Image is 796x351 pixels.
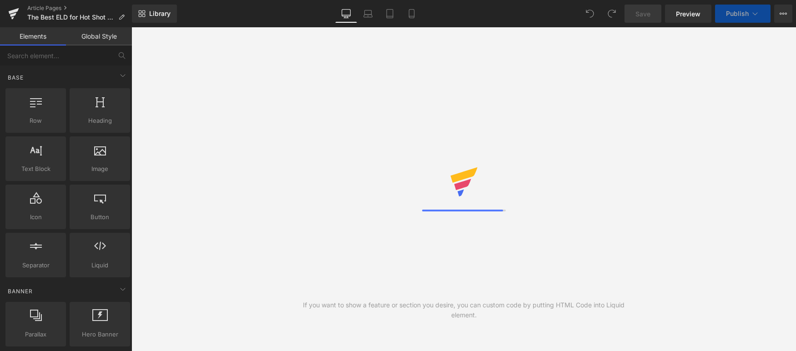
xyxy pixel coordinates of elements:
a: Mobile [401,5,423,23]
span: Banner [7,287,34,296]
a: Article Pages [27,5,132,12]
a: Tablet [379,5,401,23]
span: Button [72,212,127,222]
a: New Library [132,5,177,23]
span: Save [635,9,650,19]
a: Desktop [335,5,357,23]
span: Text Block [8,164,63,174]
span: Separator [8,261,63,270]
span: Row [8,116,63,125]
a: Global Style [66,27,132,45]
span: Publish [726,10,749,17]
a: Preview [665,5,711,23]
span: Parallax [8,330,63,339]
div: If you want to show a feature or section you desire, you can custom code by putting HTML Code int... [297,300,630,320]
span: Preview [676,9,700,19]
button: More [774,5,792,23]
button: Publish [715,5,771,23]
button: Undo [581,5,599,23]
span: Liquid [72,261,127,270]
span: Icon [8,212,63,222]
span: Hero Banner [72,330,127,339]
span: Heading [72,116,127,125]
span: Base [7,73,25,82]
span: Image [72,164,127,174]
button: Redo [603,5,621,23]
span: Library [149,10,171,18]
a: Laptop [357,5,379,23]
span: The Best ELD for Hot Shot Truckers (2025 Update) [27,14,115,21]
